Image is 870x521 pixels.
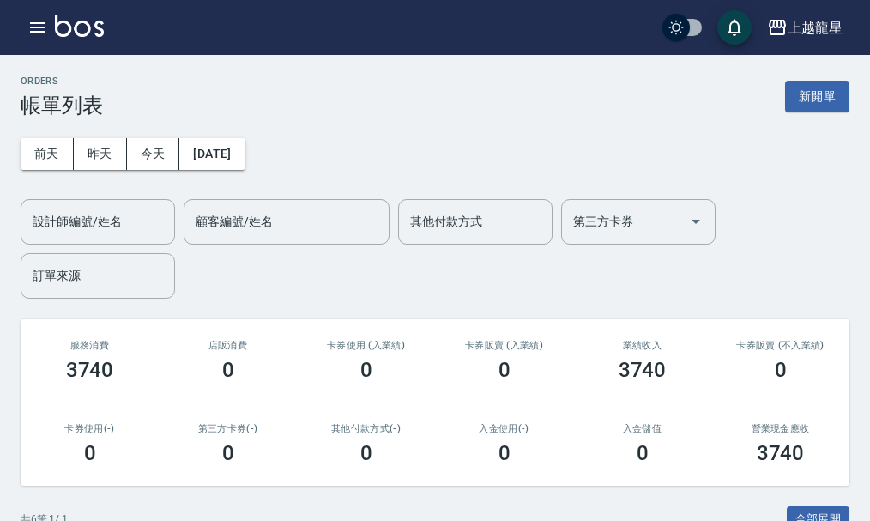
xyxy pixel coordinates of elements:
[732,423,829,434] h2: 營業現金應收
[594,340,691,351] h2: 業績收入
[41,423,138,434] h2: 卡券使用(-)
[732,340,829,351] h2: 卡券販賣 (不入業績)
[619,358,667,382] h3: 3740
[317,423,414,434] h2: 其他付款方式(-)
[179,423,276,434] h2: 第三方卡券(-)
[317,340,414,351] h2: 卡券使用 (入業績)
[498,358,511,382] h3: 0
[179,138,245,170] button: [DATE]
[785,81,849,112] button: 新開單
[456,340,553,351] h2: 卡券販賣 (入業績)
[55,15,104,37] img: Logo
[594,423,691,434] h2: 入金儲值
[21,94,103,118] h3: 帳單列表
[127,138,180,170] button: 今天
[74,138,127,170] button: 昨天
[222,441,234,465] h3: 0
[785,88,849,104] a: 新開單
[760,10,849,45] button: 上越龍星
[222,358,234,382] h3: 0
[788,17,843,39] div: 上越龍星
[682,208,710,235] button: Open
[360,358,372,382] h3: 0
[717,10,752,45] button: save
[360,441,372,465] h3: 0
[456,423,553,434] h2: 入金使用(-)
[775,358,787,382] h3: 0
[21,76,103,87] h2: ORDERS
[179,340,276,351] h2: 店販消費
[498,441,511,465] h3: 0
[757,441,805,465] h3: 3740
[21,138,74,170] button: 前天
[41,340,138,351] h3: 服務消費
[637,441,649,465] h3: 0
[84,441,96,465] h3: 0
[66,358,114,382] h3: 3740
